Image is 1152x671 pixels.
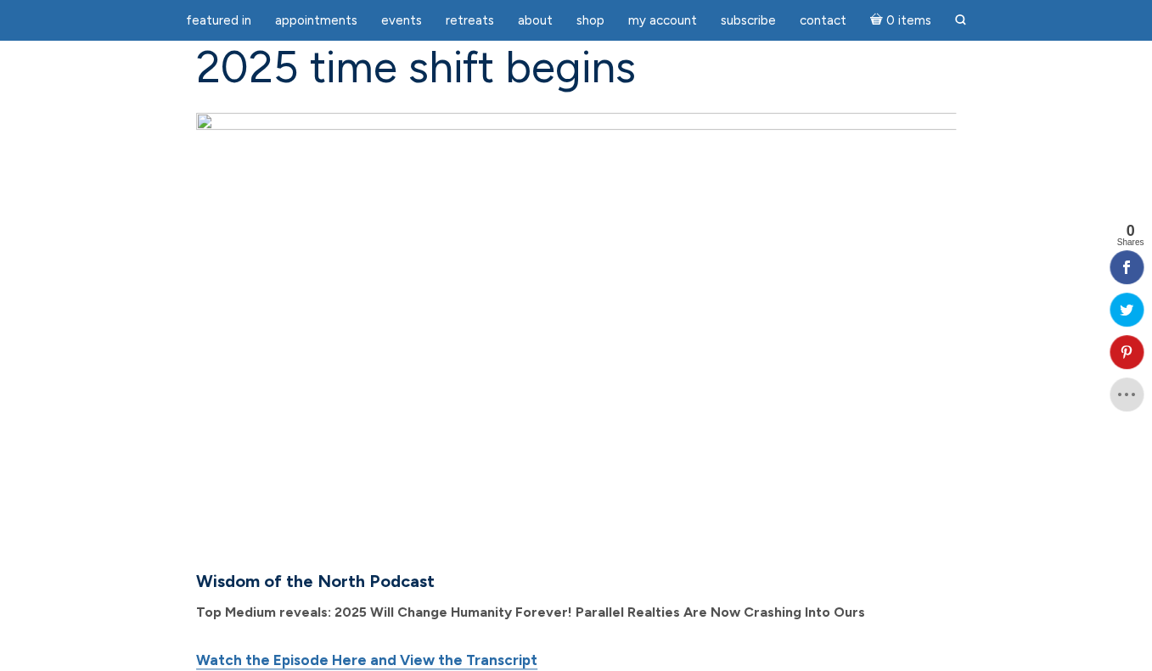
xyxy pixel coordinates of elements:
[275,13,357,28] span: Appointments
[885,14,930,27] span: 0 items
[186,13,251,28] span: featured in
[436,4,504,37] a: Retreats
[176,4,261,37] a: featured in
[1116,223,1144,238] span: 0
[711,4,786,37] a: Subscribe
[790,4,857,37] a: Contact
[628,13,697,28] span: My Account
[518,13,553,28] span: About
[196,651,537,669] a: Watch the Episode Here and View the Transcript
[265,4,368,37] a: Appointments
[508,4,563,37] a: About
[196,43,956,92] h1: 2025 Time Shift Begins
[1116,238,1144,247] span: Shares
[566,4,615,37] a: Shop
[860,3,941,37] a: Cart0 items
[618,4,707,37] a: My Account
[721,13,776,28] span: Subscribe
[381,13,422,28] span: Events
[576,13,604,28] span: Shop
[870,13,886,28] i: Cart
[196,604,865,620] span: Top Medium reveals: 2025 Will Change Humanity Forever! Parallel Realties Are Now Crashing Into Ours
[446,13,494,28] span: Retreats
[371,4,432,37] a: Events
[196,571,435,591] strong: Wisdom of the North Podcast
[800,13,846,28] span: Contact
